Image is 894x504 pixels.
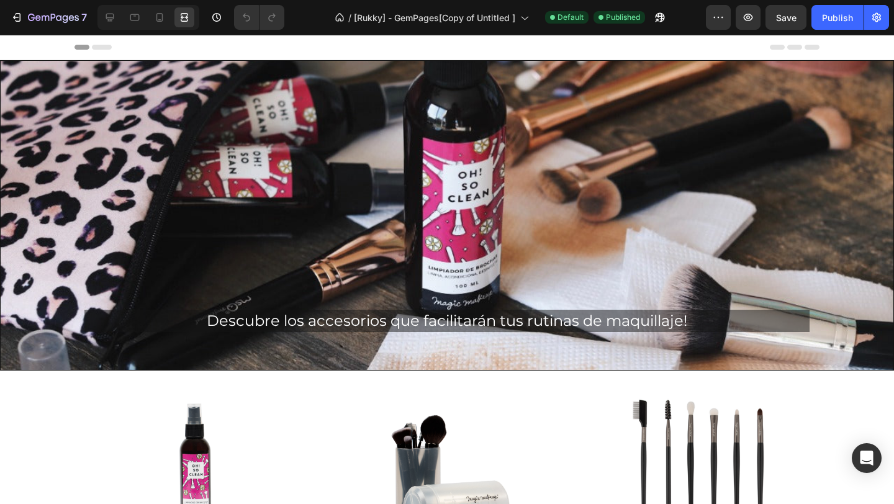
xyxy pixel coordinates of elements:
div: Publish [822,11,853,24]
div: Background Image [1,26,893,335]
button: Publish [811,5,864,30]
button: Save [765,5,806,30]
span: Save [776,12,797,23]
span: [Rukky] - GemPages[Copy of Untitled ] [354,11,515,24]
h2: Descubre los accesorios que facilitarán tus rutinas de maquillaje! [84,275,810,297]
span: / [348,11,351,24]
div: Open Intercom Messenger [852,443,882,473]
span: Published [606,12,640,23]
div: Undo/Redo [234,5,284,30]
button: 7 [5,5,93,30]
p: 7 [81,10,87,25]
span: Default [558,12,584,23]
